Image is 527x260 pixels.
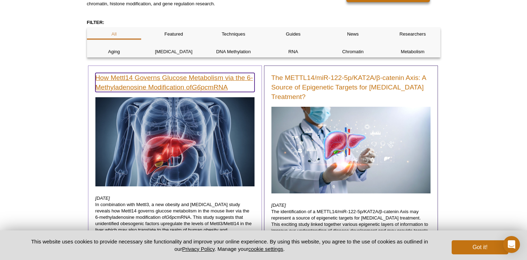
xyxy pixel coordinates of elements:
[206,31,261,37] p: Techniques
[87,20,105,25] strong: FILTER:
[248,246,283,252] button: cookie settings
[192,83,208,91] em: G6pc
[326,31,380,37] p: News
[87,49,142,55] p: Aging
[271,107,431,193] img: Doctor with liver
[95,97,255,187] img: Human liver
[271,202,431,259] p: The identification of a METTL14/miR-122-5p/KAT2A/β-catenin Axis may represent a source of epigene...
[206,49,261,55] p: DNA Methylation
[95,195,255,252] p: In combination with Mettl3, a new obesity and [MEDICAL_DATA] study reveals how Mettl14 governs gl...
[266,31,320,37] p: Guides
[146,49,201,55] p: [MEDICAL_DATA]
[452,240,508,254] button: Got it!
[326,49,380,55] p: Chromatin
[266,49,320,55] p: RNA
[146,31,201,37] p: Featured
[271,203,286,208] em: [DATE]
[182,246,214,252] a: Privacy Policy
[87,31,142,37] p: All
[503,236,520,253] div: Open Intercom Messenger
[166,215,177,220] em: G6pc
[385,49,440,55] p: Metabolism
[19,238,440,253] p: This website uses cookies to provide necessary site functionality and improve your online experie...
[271,73,431,101] a: The METTL14/miR-122-5p/KAT2A/β-catenin Axis: A Source of Epigenetic Targets for [MEDICAL_DATA] Tr...
[95,73,255,92] a: How Mettl14 Governs Glucose Metabolism via the 6-Methyladenosine Modification ofG6pcmRNA
[385,31,440,37] p: Researchers
[95,196,110,201] em: [DATE]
